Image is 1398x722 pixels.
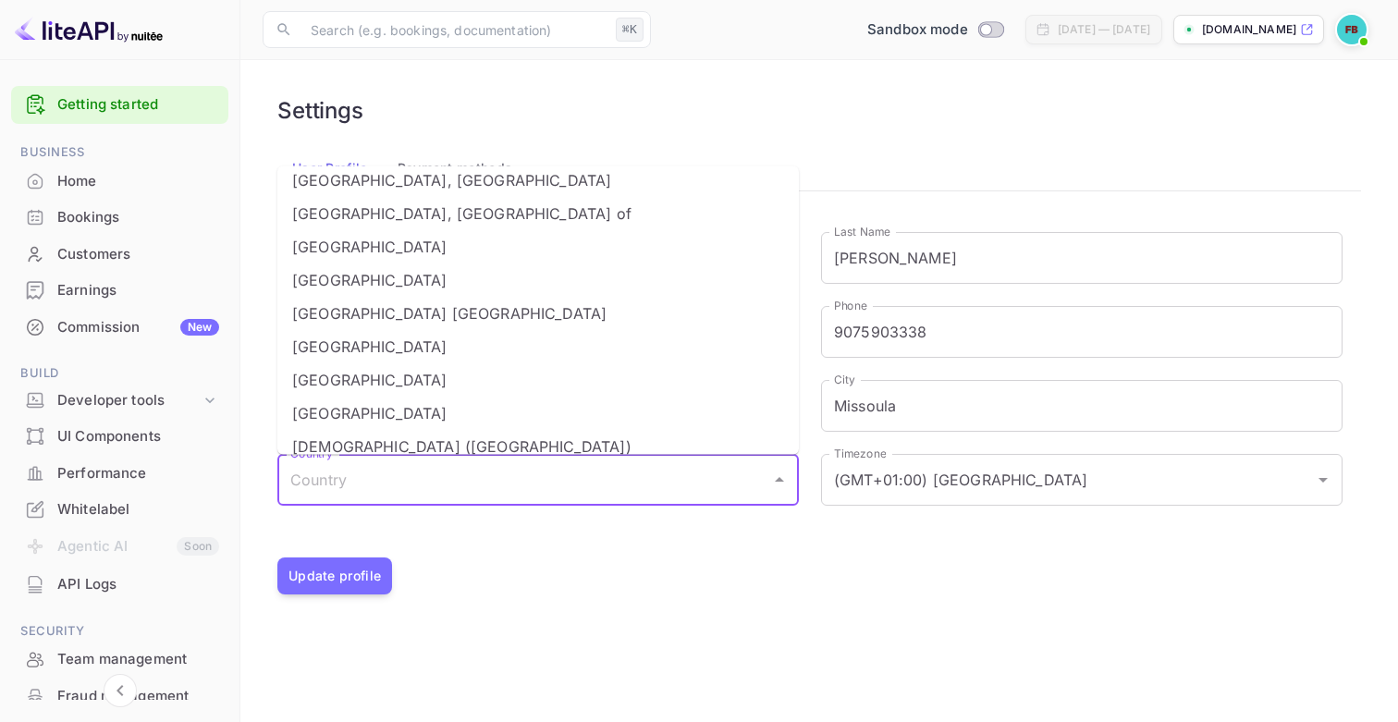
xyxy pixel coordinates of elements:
div: UI Components [57,426,219,447]
a: UI Components [11,419,228,453]
li: [GEOGRAPHIC_DATA] [277,397,799,430]
li: [GEOGRAPHIC_DATA] [277,363,799,397]
span: Business [11,142,228,163]
li: [GEOGRAPHIC_DATA] [277,263,799,297]
p: [DOMAIN_NAME] [1202,21,1296,38]
input: City [821,380,1343,432]
h6: Settings [277,97,363,124]
label: Phone [834,298,867,313]
label: City [834,372,855,387]
button: User Profile [277,146,383,190]
input: phone [821,306,1343,358]
div: New [180,319,219,336]
div: Fraud management [11,679,228,715]
a: Fraud management [11,679,228,713]
div: Commission [57,317,219,338]
input: Country [286,462,763,497]
div: Bookings [11,200,228,236]
a: Performance [11,456,228,490]
input: Last Name [821,232,1343,284]
a: Bookings [11,200,228,234]
li: [GEOGRAPHIC_DATA] [277,230,799,263]
div: Whitelabel [11,492,228,528]
img: Frank Bodiker [1337,15,1367,44]
div: Team management [57,649,219,670]
div: Earnings [11,273,228,309]
a: Getting started [57,94,219,116]
div: Bookings [57,207,219,228]
div: account-settings tabs [277,146,1361,190]
span: Build [11,363,228,384]
span: Security [11,621,228,642]
button: Collapse navigation [104,674,137,707]
div: Earnings [57,280,219,301]
div: Team management [11,642,228,678]
div: API Logs [57,574,219,595]
a: Earnings [11,273,228,307]
button: Payment methods [383,146,528,190]
div: Customers [57,244,219,265]
div: Performance [57,463,219,484]
button: Close [766,467,792,493]
button: Update profile [277,557,392,594]
li: [GEOGRAPHIC_DATA] [GEOGRAPHIC_DATA] [277,297,799,330]
div: API Logs [11,567,228,603]
div: ⌘K [616,18,644,42]
span: Sandbox mode [867,19,968,41]
div: UI Components [11,419,228,455]
div: Fraud management [57,686,219,707]
input: Search (e.g. bookings, documentation) [300,11,608,48]
div: Home [57,171,219,192]
div: Developer tools [11,385,228,417]
li: [GEOGRAPHIC_DATA] [277,330,799,363]
div: Switch to Production mode [860,19,1011,41]
div: [DATE] — [DATE] [1058,21,1150,38]
div: CommissionNew [11,310,228,346]
label: Timezone [834,446,886,461]
img: LiteAPI logo [15,15,163,44]
div: Whitelabel [57,499,219,520]
div: Getting started [11,86,228,124]
div: Home [11,164,228,200]
li: [GEOGRAPHIC_DATA], [GEOGRAPHIC_DATA] of [277,197,799,230]
button: Open [1310,467,1336,493]
a: Team management [11,642,228,676]
li: [GEOGRAPHIC_DATA], [GEOGRAPHIC_DATA] [277,164,799,197]
a: Home [11,164,228,198]
a: Customers [11,237,228,271]
div: Developer tools [57,390,201,411]
a: Whitelabel [11,492,228,526]
a: API Logs [11,567,228,601]
a: CommissionNew [11,310,228,344]
div: Performance [11,456,228,492]
li: [DEMOGRAPHIC_DATA] ([GEOGRAPHIC_DATA]) [277,430,799,463]
div: Customers [11,237,228,273]
label: Last Name [834,224,890,239]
